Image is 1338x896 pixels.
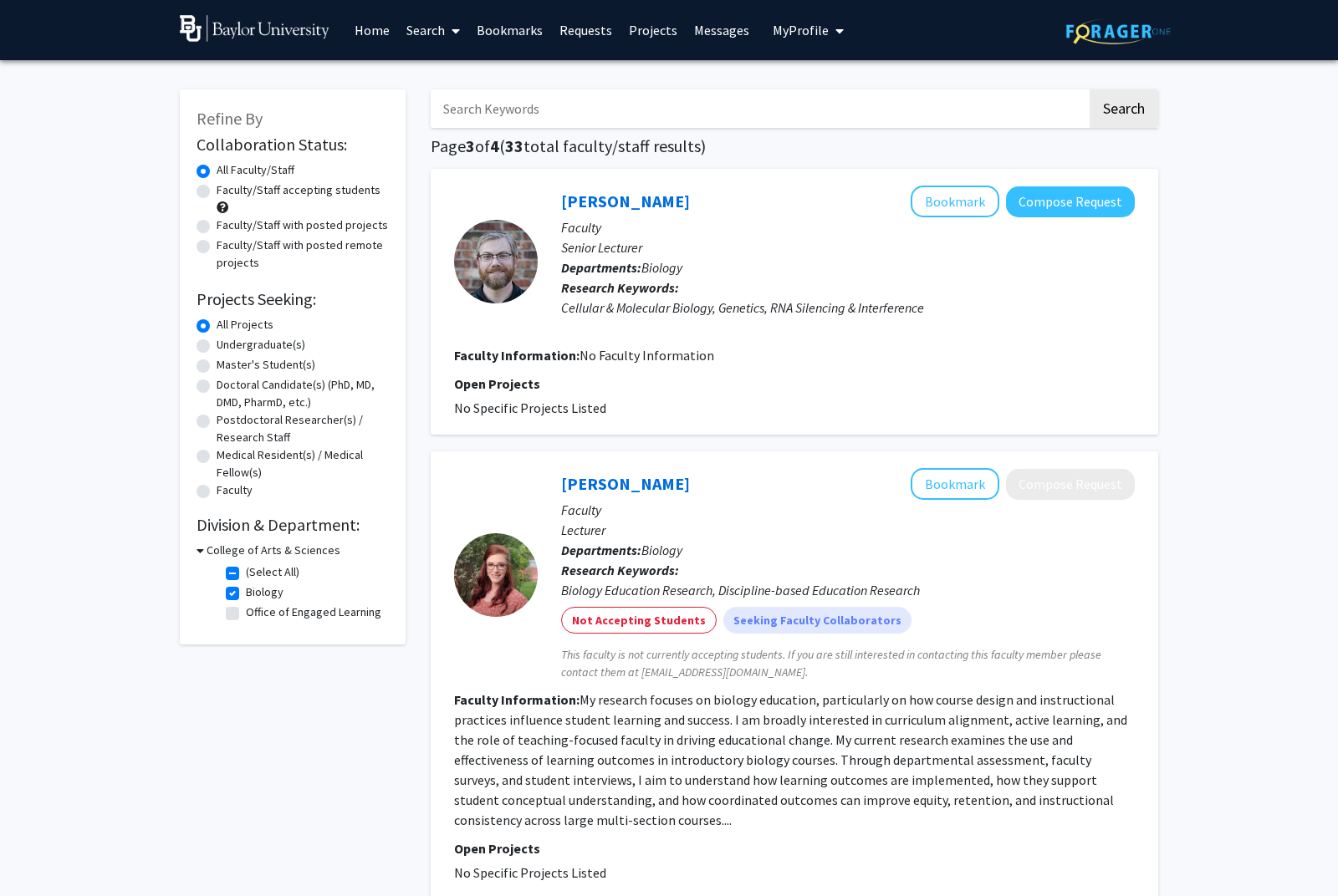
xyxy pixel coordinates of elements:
[911,468,999,500] button: Add Alex Paine to Bookmarks
[1006,469,1135,500] button: Compose Request to Alex Paine
[246,563,299,581] label: (Select All)
[246,603,381,621] label: Office of Engaged Learning
[454,374,1135,394] p: Open Projects
[641,259,682,276] span: Biology
[561,237,1135,257] p: Senior Lecturer
[217,161,294,179] label: All Faculty/Staff
[911,186,999,217] button: Add Jonathan Miles to Bookmarks
[13,821,71,883] iframe: Chat
[561,562,679,578] b: Research Keywords:
[454,400,606,416] span: No Specific Projects Listed
[197,515,389,535] h2: Division & Department:
[561,580,1135,600] div: Biology Education Research, Discipline-based Education Research
[431,89,1087,128] input: Search Keywords
[217,376,389,411] label: Doctoral Candidate(s) (PhD, MD, DMD, PharmD, etc.)
[561,520,1135,540] p: Lecturer
[197,135,389,155] h2: Collaboration Status:
[454,838,1135,858] p: Open Projects
[505,135,523,156] span: 33
[561,279,679,296] b: Research Keywords:
[246,583,283,601] label: Biology
[346,1,398,59] a: Home
[561,646,1135,681] span: This faculty is not currently accepting students. If you are still interested in contacting this ...
[723,607,912,634] mat-chip: Seeking Faculty Collaborators
[641,542,682,558] span: Biology
[1066,18,1171,44] img: ForagerOne Logo
[197,108,263,129] span: Refine By
[217,356,315,374] label: Master's Student(s)
[454,347,580,364] b: Faculty Information:
[1090,89,1158,128] button: Search
[217,181,380,199] label: Faculty/Staff accepting students
[217,446,389,481] label: Medical Resident(s) / Medical Fellow(s)
[197,289,389,309] h2: Projects Seeking:
[398,1,468,59] a: Search
[580,347,714,364] span: No Faculty Information
[561,542,641,558] b: Departments:
[561,259,641,276] b: Departments:
[454,691,1127,828] fg-read-more: My research focuses on biology education, particularly on how course design and instructional pra...
[561,217,1135,237] p: Faculty
[217,411,389,446] label: Postdoctoral Researcher(s) / Research Staff
[773,22,829,38] span: My Profile
[561,473,690,494] a: [PERSON_NAME]
[217,316,273,333] label: All Projects
[561,500,1135,520] p: Faculty
[466,135,475,156] span: 3
[217,481,253,499] label: Faculty
[490,135,499,156] span: 4
[561,298,1135,318] div: Cellular & Molecular Biology, Genetics, RNA Silencing & Interference
[1006,186,1135,217] button: Compose Request to Jonathan Miles
[217,336,305,354] label: Undergraduate(s)
[180,15,329,42] img: Baylor University Logo
[207,542,340,559] h3: College of Arts & Sciences
[468,1,551,59] a: Bookmarks
[454,691,580,708] b: Faculty Information:
[217,216,388,234] label: Faculty/Staff with posted projects
[454,864,606,881] span: No Specific Projects Listed
[561,607,717,634] mat-chip: Not Accepting Students
[551,1,620,59] a: Requests
[620,1,686,59] a: Projects
[431,136,1158,156] h1: Page of ( total faculty/staff results)
[217,237,389,272] label: Faculty/Staff with posted remote projects
[686,1,758,59] a: Messages
[561,191,690,211] a: [PERSON_NAME]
